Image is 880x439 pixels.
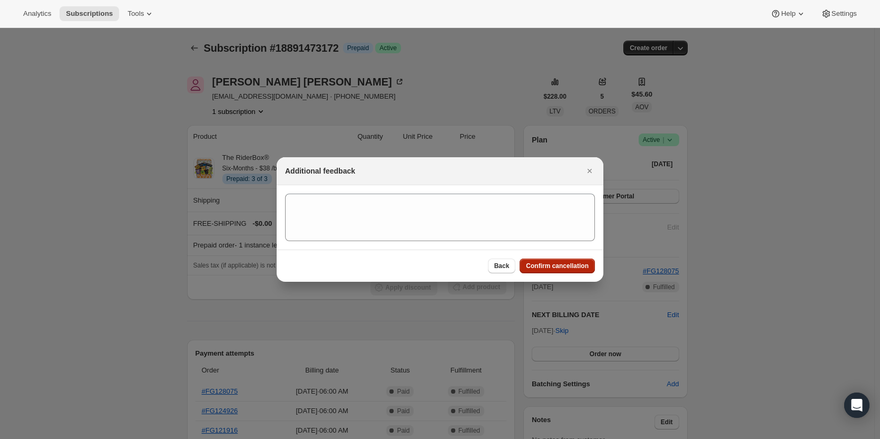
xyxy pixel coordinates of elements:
span: Settings [832,9,857,18]
span: Tools [128,9,144,18]
span: Analytics [23,9,51,18]
button: Subscriptions [60,6,119,21]
h2: Additional feedback [285,166,355,176]
button: Back [488,259,516,273]
button: Help [764,6,812,21]
button: Confirm cancellation [520,259,595,273]
span: Back [494,262,510,270]
span: Subscriptions [66,9,113,18]
button: Settings [815,6,863,21]
button: Tools [121,6,161,21]
button: Close [582,164,597,178]
div: Open Intercom Messenger [844,393,869,418]
span: Confirm cancellation [526,262,589,270]
button: Analytics [17,6,57,21]
span: Help [781,9,795,18]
